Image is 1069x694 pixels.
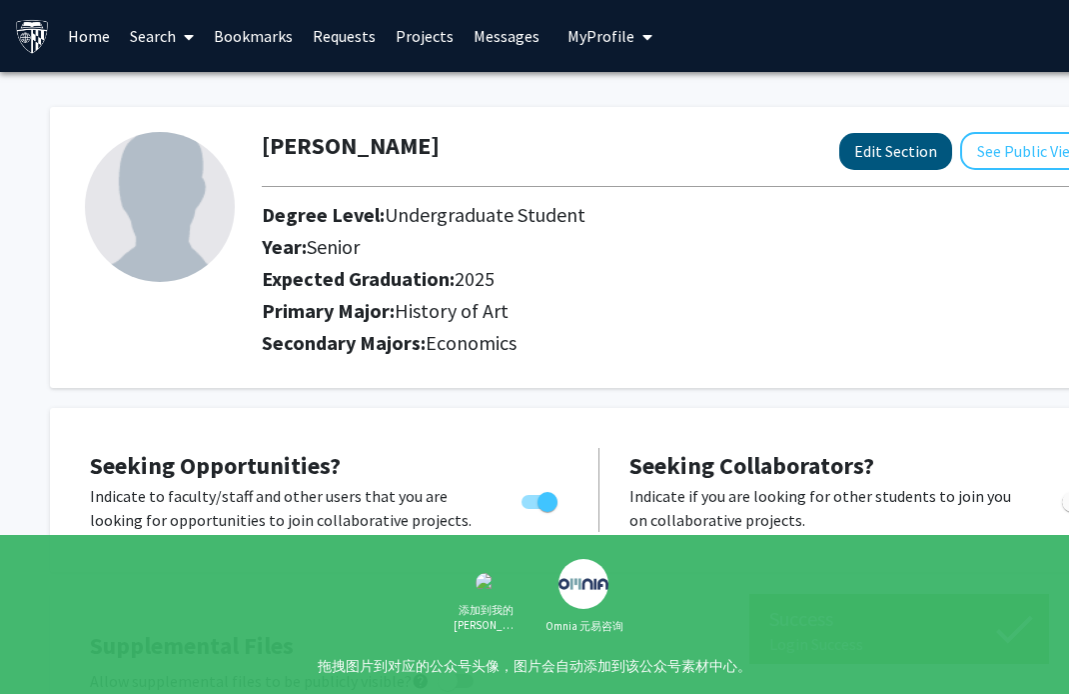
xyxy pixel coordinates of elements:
[204,1,303,71] a: Bookmarks
[629,450,874,481] span: Seeking Collaborators?
[567,26,634,46] span: My Profile
[120,1,204,71] a: Search
[303,1,386,71] a: Requests
[307,234,360,259] span: Senior
[15,604,85,679] iframe: Chat
[839,133,952,170] button: Edit Section
[90,484,484,532] p: Indicate to faculty/staff and other users that you are looking for opportunities to join collabor...
[262,235,976,259] h2: Year:
[455,266,495,291] span: 2025
[90,450,341,481] span: Seeking Opportunities?
[426,330,517,355] span: Economics
[395,298,509,323] span: History of Art
[262,267,976,291] h2: Expected Graduation:
[85,132,235,282] img: Profile Picture
[386,1,464,71] a: Projects
[262,203,976,227] h2: Degree Level:
[385,202,585,227] span: Undergraduate Student
[262,132,440,161] h1: [PERSON_NAME]
[514,484,568,514] div: Toggle
[629,484,1024,532] p: Indicate if you are looking for other students to join you on collaborative projects.
[464,1,549,71] a: Messages
[15,19,50,54] img: Johns Hopkins University Logo
[58,1,120,71] a: Home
